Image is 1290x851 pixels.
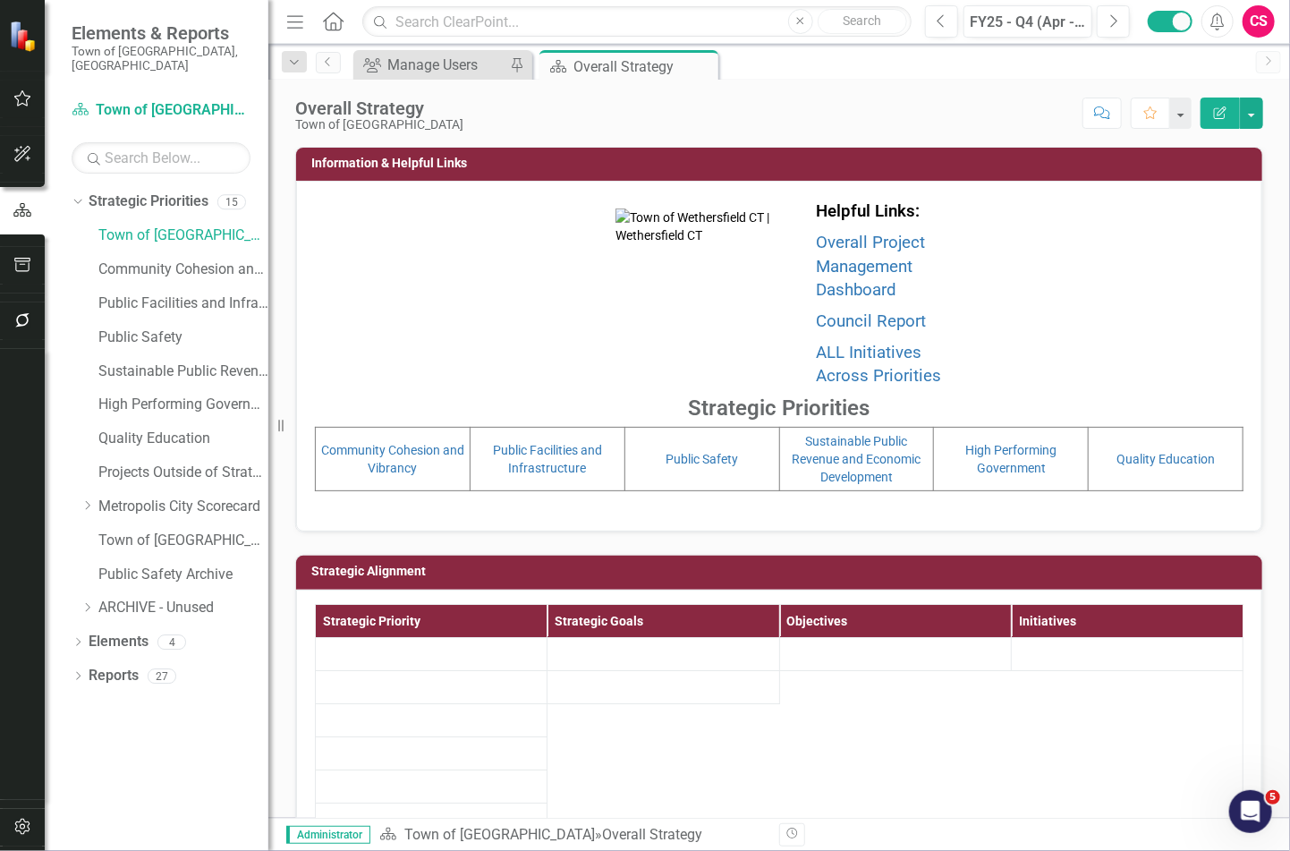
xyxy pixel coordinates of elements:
[9,20,41,52] img: ClearPoint Strategy
[358,54,505,76] a: Manage Users
[98,362,268,382] a: Sustainable Public Revenue and Economic Development
[843,13,881,28] span: Search
[72,142,250,174] input: Search Below...
[98,328,268,348] a: Public Safety
[1266,790,1280,804] span: 5
[72,100,250,121] a: Town of [GEOGRAPHIC_DATA]
[816,233,925,300] a: Overall Project Management Dashboard
[321,443,464,475] a: Community Cohesion and Vibrancy
[217,194,246,209] div: 15
[965,443,1057,475] a: High Performing Government
[1116,452,1215,466] a: Quality Education
[295,98,463,118] div: Overall Strategy
[148,668,176,684] div: 27
[816,343,941,387] a: ALL Initiatives Across Priorities
[72,22,250,44] span: Elements & Reports
[98,294,268,314] a: Public Facilities and Infrastructure
[98,226,268,246] a: Town of [GEOGRAPHIC_DATA]
[89,666,139,686] a: Reports
[89,191,208,212] a: Strategic Priorities
[98,531,268,551] a: Town of [GEOGRAPHIC_DATA] Archived
[379,825,766,846] div: »
[98,497,268,517] a: Metropolis City Scorecard
[89,632,149,652] a: Elements
[98,429,268,449] a: Quality Education
[362,6,912,38] input: Search ClearPoint...
[816,311,926,331] a: Council Report
[98,260,268,280] a: Community Cohesion and Vibrancy
[311,565,1253,578] h3: Strategic Alignment
[98,598,268,618] a: ARCHIVE - Unused
[286,826,370,844] span: Administrator
[666,452,738,466] a: Public Safety
[98,395,268,415] a: High Performing Government
[602,826,702,843] div: Overall Strategy
[387,54,505,76] div: Manage Users
[295,118,463,132] div: Town of [GEOGRAPHIC_DATA]
[689,396,870,421] strong: Strategic Priorities
[98,463,268,483] a: Projects Outside of Strategic Plan
[816,201,920,221] strong: Helpful Links:
[493,443,602,475] a: Public Facilities and Infrastructure
[573,55,714,78] div: Overall Strategy
[157,634,186,650] div: 4
[98,565,268,585] a: Public Safety Archive
[72,44,250,73] small: Town of [GEOGRAPHIC_DATA], [GEOGRAPHIC_DATA]
[1229,790,1272,833] iframe: Intercom live chat
[615,208,786,379] img: Town of Wethersfield CT | Wethersfield CT
[963,5,1092,38] button: FY25 - Q4 (Apr - Jun)
[970,12,1086,33] div: FY25 - Q4 (Apr - Jun)
[793,434,921,484] a: Sustainable Public Revenue and Economic Development
[818,9,907,34] button: Search
[311,157,1253,170] h3: Information & Helpful Links
[404,826,595,843] a: Town of [GEOGRAPHIC_DATA]
[1243,5,1275,38] button: CS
